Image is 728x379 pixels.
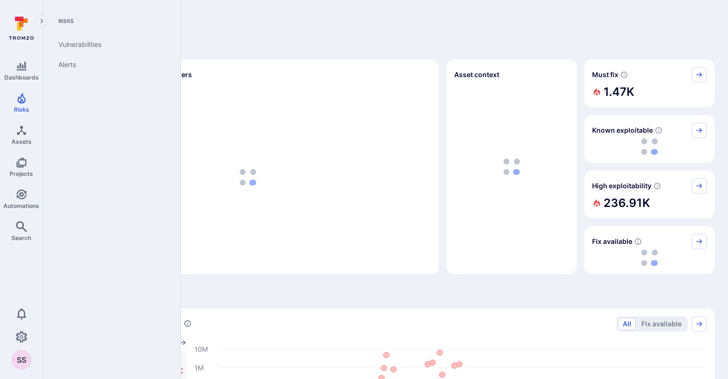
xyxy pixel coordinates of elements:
[240,169,256,185] img: Loading...
[604,82,634,102] h2: 1.47K
[4,74,39,81] span: Dashboards
[64,88,431,266] div: loading spinner
[592,181,651,191] span: High exploitability
[51,55,169,75] a: Alerts
[620,71,628,79] svg: Risk score >=40 , missed SLA
[634,238,642,245] svg: Vulnerabilities with fix available
[38,17,45,25] i: Expand navigation menu
[14,106,29,113] span: Risks
[592,237,632,246] span: Fix available
[584,171,715,218] div: High exploitability
[56,289,715,303] span: Prioritize
[637,318,686,330] button: Fix available
[3,202,39,209] span: Automations
[36,15,47,27] button: Expand navigation menu
[618,318,636,330] button: All
[194,345,208,353] text: 10M
[592,249,707,266] div: loading spinner
[584,115,715,163] div: Known exploitable
[56,40,715,54] span: Discover
[51,34,169,55] a: Vulnerabilities
[184,319,191,329] div: Number of vulnerabilities in status 'Open' 'Triaged' and 'In process' grouped by score
[604,194,650,213] h2: 236.91K
[12,350,31,369] button: SS
[641,250,658,266] img: Loading...
[592,70,618,80] span: Must fix
[584,226,715,274] div: Fix available
[641,138,658,155] img: Loading...
[51,17,169,25] span: Risks
[12,350,31,369] div: Sooraj Sudevan
[454,70,499,80] span: Asset context
[584,59,715,107] div: Must fix
[194,363,204,371] text: 1M
[10,170,33,177] span: Projects
[592,126,653,135] span: Known exploitable
[11,234,31,241] span: Search
[11,138,32,145] span: Assets
[592,138,707,155] div: loading spinner
[653,182,661,190] svg: EPSS score ≥ 0.7
[655,126,662,134] svg: Confirmed exploitable by KEV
